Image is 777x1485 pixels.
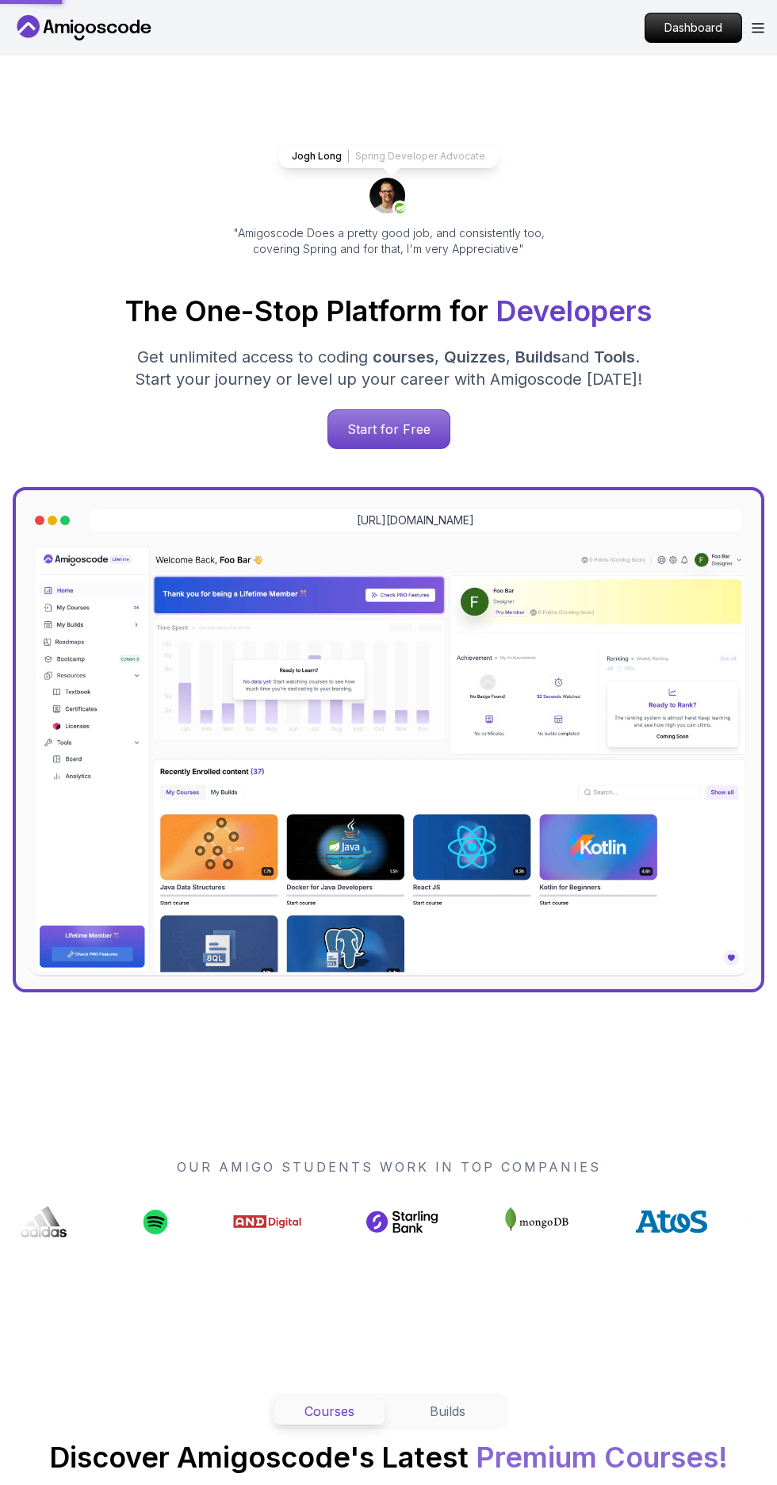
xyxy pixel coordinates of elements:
button: Open Menu [752,23,764,33]
span: Builds [515,347,561,366]
span: courses [373,347,434,366]
h1: The One-Stop Platform for [13,295,764,327]
img: dashboard [29,544,748,977]
span: Tools [594,347,635,366]
a: Start for Free [327,409,450,449]
p: Get unlimited access to coding , , and . Start your journey or level up your career with Amigosco... [122,346,655,390]
p: Jogh Long [292,150,342,163]
p: Start for Free [328,410,450,448]
img: josh long [369,178,408,216]
span: Premium Courses! [476,1440,728,1475]
p: OUR AMIGO STUDENTS WORK IN TOP COMPANIES [8,1157,769,1176]
p: Spring Developer Advocate [355,150,485,163]
a: Dashboard [645,13,742,43]
span: Developers [496,294,652,328]
a: [URL][DOMAIN_NAME] [357,512,474,528]
button: Courses [274,1398,385,1425]
p: Dashboard [645,13,741,42]
button: Builds [392,1398,503,1425]
p: "Amigoscode Does a pretty good job, and consistently too, covering Spring and for that, I'm very ... [211,225,566,257]
span: Quizzes [444,347,506,366]
h2: Discover Amigoscode's Latest [49,1441,728,1473]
